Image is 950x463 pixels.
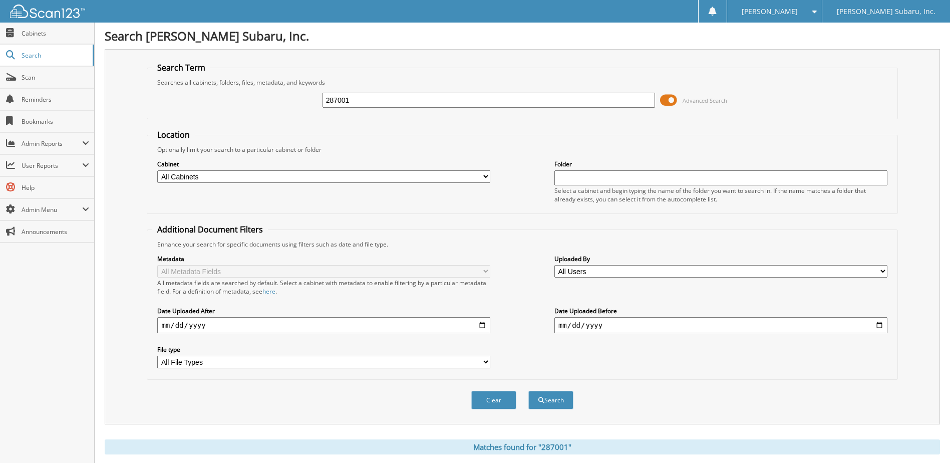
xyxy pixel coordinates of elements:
[22,139,82,148] span: Admin Reports
[157,279,490,296] div: All metadata fields are searched by default. Select a cabinet with metadata to enable filtering b...
[528,391,573,409] button: Search
[152,145,892,154] div: Optionally limit your search to a particular cabinet or folder
[152,240,892,249] div: Enhance your search for specific documents using filters such as date and file type.
[22,73,89,82] span: Scan
[22,95,89,104] span: Reminders
[22,183,89,192] span: Help
[22,29,89,38] span: Cabinets
[152,224,268,235] legend: Additional Document Filters
[152,62,210,73] legend: Search Term
[22,117,89,126] span: Bookmarks
[105,439,940,454] div: Matches found for "287001"
[152,129,195,140] legend: Location
[22,205,82,214] span: Admin Menu
[157,160,490,168] label: Cabinet
[554,160,887,168] label: Folder
[157,317,490,333] input: start
[22,51,88,60] span: Search
[683,97,727,104] span: Advanced Search
[554,307,887,315] label: Date Uploaded Before
[22,161,82,170] span: User Reports
[742,9,798,15] span: [PERSON_NAME]
[10,5,85,18] img: scan123-logo-white.svg
[554,255,887,263] label: Uploaded By
[157,307,490,315] label: Date Uploaded After
[554,186,887,203] div: Select a cabinet and begin typing the name of the folder you want to search in. If the name match...
[157,255,490,263] label: Metadata
[157,345,490,354] label: File type
[105,28,940,44] h1: Search [PERSON_NAME] Subaru, Inc.
[837,9,935,15] span: [PERSON_NAME] Subaru, Inc.
[262,287,275,296] a: here
[554,317,887,333] input: end
[152,78,892,87] div: Searches all cabinets, folders, files, metadata, and keywords
[471,391,516,409] button: Clear
[22,227,89,236] span: Announcements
